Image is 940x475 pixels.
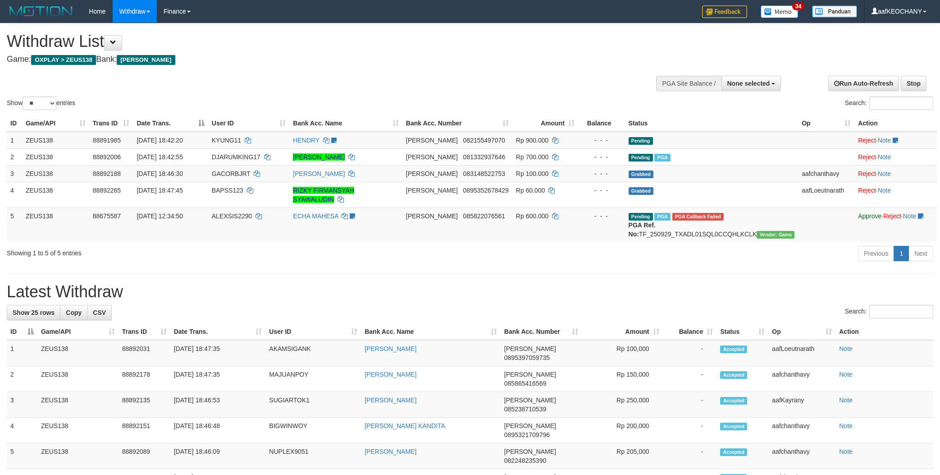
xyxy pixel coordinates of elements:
[727,80,770,87] span: None selected
[137,212,183,220] span: [DATE] 12:34:50
[792,2,804,10] span: 34
[839,397,853,404] a: Note
[60,305,87,320] a: Copy
[663,418,717,443] td: -
[908,246,933,261] a: Next
[7,443,37,469] td: 5
[7,5,75,18] img: MOTION_logo.png
[137,170,183,177] span: [DATE] 18:46:30
[582,340,663,366] td: Rp 100,000
[93,170,121,177] span: 88892188
[854,115,937,132] th: Action
[7,182,22,208] td: 4
[66,309,82,316] span: Copy
[265,392,361,418] td: SUGIARTOK1
[265,366,361,392] td: MAJUANPOY
[894,246,909,261] a: 1
[93,153,121,161] span: 88892006
[516,212,548,220] span: Rp 600.000
[293,153,345,161] a: [PERSON_NAME]
[629,154,653,161] span: Pending
[463,137,505,144] span: Copy 082155497070 to clipboard
[37,418,119,443] td: ZEUS138
[170,340,266,366] td: [DATE] 18:47:35
[7,283,933,301] h1: Latest Withdraw
[119,418,170,443] td: 88892151
[672,213,724,221] span: PGA Error
[516,137,548,144] span: Rp 900.000
[798,182,854,208] td: aafLoeutnarath
[858,137,876,144] a: Reject
[768,443,835,469] td: aafchanthavy
[839,422,853,429] a: Note
[858,153,876,161] a: Reject
[663,323,717,340] th: Balance: activate to sort column ascending
[869,97,933,110] input: Search:
[37,323,119,340] th: Game/API: activate to sort column ascending
[463,212,505,220] span: Copy 085822076561 to clipboard
[212,212,252,220] span: ALEXSIS2290
[720,397,747,405] span: Accepted
[854,148,937,165] td: ·
[119,366,170,392] td: 88892178
[463,170,505,177] span: Copy 083148522753 to clipboard
[7,208,22,242] td: 5
[654,213,670,221] span: Marked by aafpengsreynich
[663,443,717,469] td: -
[663,392,717,418] td: -
[365,448,416,455] a: [PERSON_NAME]
[582,169,621,178] div: - - -
[93,212,121,220] span: 88675587
[361,323,501,340] th: Bank Acc. Name: activate to sort column ascending
[37,392,119,418] td: ZEUS138
[119,392,170,418] td: 88892135
[365,371,416,378] a: [PERSON_NAME]
[212,187,243,194] span: BAPSS123
[702,5,747,18] img: Feedback.jpg
[89,115,133,132] th: Trans ID: activate to sort column ascending
[406,170,458,177] span: [PERSON_NAME]
[761,5,799,18] img: Button%20Memo.svg
[22,165,89,182] td: ZEUS138
[501,323,582,340] th: Bank Acc. Number: activate to sort column ascending
[208,115,290,132] th: User ID: activate to sort column ascending
[93,309,106,316] span: CSV
[720,346,747,353] span: Accepted
[903,212,917,220] a: Note
[170,323,266,340] th: Date Trans.: activate to sort column ascending
[757,231,794,239] span: Vendor URL: https://trx31.1velocity.biz
[7,55,618,64] h4: Game: Bank:
[293,187,354,203] a: RIZKY FIRMANSYAH SYAWALUDIN
[504,422,556,429] span: [PERSON_NAME]
[798,165,854,182] td: aafchanthavy
[845,97,933,110] label: Search:
[504,406,546,413] span: Copy 085238710539 to clipboard
[212,170,251,177] span: GACORBJRT
[37,340,119,366] td: ZEUS138
[265,340,361,366] td: AKAMSIGANK
[119,323,170,340] th: Trans ID: activate to sort column ascending
[119,340,170,366] td: 88892031
[663,340,717,366] td: -
[768,392,835,418] td: aafKayrany
[170,392,266,418] td: [DATE] 18:46:53
[578,115,625,132] th: Balance
[582,323,663,340] th: Amount: activate to sort column ascending
[265,418,361,443] td: BIGWINWOY
[768,340,835,366] td: aafLoeutnarath
[170,366,266,392] td: [DATE] 18:47:35
[768,323,835,340] th: Op: activate to sort column ascending
[7,366,37,392] td: 2
[516,153,548,161] span: Rp 700.000
[663,366,717,392] td: -
[812,5,857,18] img: panduan.png
[137,153,183,161] span: [DATE] 18:42:55
[625,208,799,242] td: TF_250929_TXADL01SQL0CCQHLKCLK
[504,457,546,464] span: Copy 082248235390 to clipboard
[119,443,170,469] td: 88892089
[869,305,933,318] input: Search:
[858,187,876,194] a: Reject
[512,115,578,132] th: Amount: activate to sort column ascending
[117,55,175,65] span: [PERSON_NAME]
[170,418,266,443] td: [DATE] 18:46:48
